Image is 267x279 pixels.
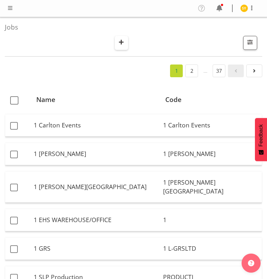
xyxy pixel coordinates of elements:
td: 1 Carlton Events [161,114,262,137]
a: 37 [213,65,225,77]
span: Feedback [258,124,264,146]
td: 1 EHS WAREHOUSE/OFFICE [31,209,160,231]
span: Name [36,95,55,105]
span: Code [165,95,181,105]
td: 1 [PERSON_NAME][GEOGRAPHIC_DATA] [161,172,262,203]
td: 1 [PERSON_NAME] [31,143,160,165]
h4: Jobs [5,24,257,31]
button: Filter Jobs [243,36,257,50]
a: 2 [185,65,198,77]
img: help-xxl-2.png [248,260,254,266]
td: 1 L-GRSLTD [161,238,262,260]
td: 1 [161,209,262,231]
img: seon-young-belding8911.jpg [240,4,248,12]
td: 1 Carlton Events [31,114,160,137]
td: 1 [PERSON_NAME][GEOGRAPHIC_DATA] [31,172,160,203]
button: Create New Job [115,36,128,50]
td: 1 GRS [31,238,160,260]
button: Feedback - Show survey [255,118,267,161]
td: 1 [PERSON_NAME] [161,143,262,165]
